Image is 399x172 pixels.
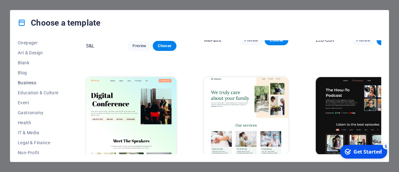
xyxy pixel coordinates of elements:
button: Event [18,98,59,108]
button: Blank [18,58,59,68]
button: Gastronomy [18,108,59,118]
button: Preview [239,35,263,45]
span: Blog [18,70,59,75]
button: Onepager [18,38,59,48]
span: Event [18,100,59,105]
span: Choose [270,38,283,43]
img: MeetUp [86,77,176,161]
p: WePaint [204,37,221,43]
span: Art & Design [18,50,59,55]
button: Preview [351,35,375,45]
span: Choose [158,43,171,48]
span: Preview [356,38,370,43]
p: S&L [86,43,94,49]
h4: Choose a template [18,18,100,28]
button: Health [18,118,59,128]
button: Blog [18,68,59,78]
button: Art & Design [18,48,59,58]
button: Legal & Finance [18,138,59,148]
span: IT & Media [18,130,59,135]
button: Business [18,78,59,88]
span: Non-Profit [18,150,59,155]
span: Health [18,120,59,125]
p: Eco-Con [316,37,334,43]
button: Non-Profit [18,148,59,158]
span: Preview [132,43,146,48]
span: Blank [18,60,59,65]
button: IT & Media [18,128,59,138]
div: Get Started [17,6,45,13]
span: Business [18,80,59,85]
span: Onepager [18,40,59,45]
button: Preview [127,41,151,51]
button: Choose [153,41,176,51]
span: Education & Culture [18,90,59,95]
span: Gastronomy [18,110,59,115]
button: Education & Culture [18,88,59,98]
img: Help & Care [204,77,288,155]
span: Legal & Finance [18,140,59,145]
div: Get Started 5 items remaining, 0% complete [3,2,50,16]
span: Preview [244,38,258,43]
button: Choose [265,35,288,45]
div: 5 [46,1,52,7]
